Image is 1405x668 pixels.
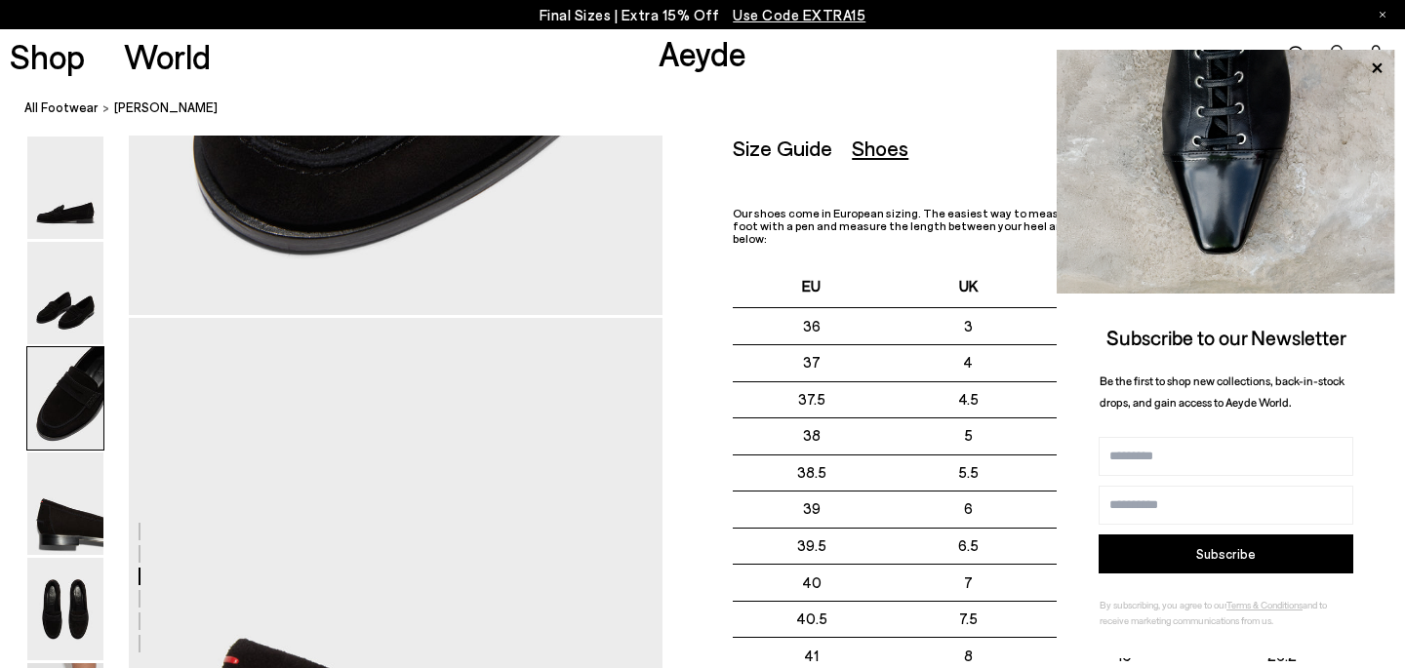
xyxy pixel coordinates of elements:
[1047,265,1204,308] th: US
[733,265,890,308] th: EU
[890,381,1047,418] td: 4.5
[733,528,890,565] td: 39.5
[733,491,890,529] td: 39
[733,207,1360,246] p: Our shoes come in European sizing. The easiest way to measure your foot is to stand on a sheet of...
[733,417,890,454] td: 38
[1047,565,1204,602] td: 9
[1047,308,1204,345] td: 5
[733,308,890,345] td: 36
[733,136,832,160] div: Size Guide
[1047,454,1204,491] td: 7.5
[1047,381,1204,418] td: 6.5
[890,265,1047,308] th: UK
[1047,344,1204,381] td: 6
[890,417,1047,454] td: 5
[1047,417,1204,454] td: 7
[1106,325,1346,349] span: Subscribe to our Newsletter
[27,558,103,660] img: Oscar Suede Loafers - Image 5
[1057,50,1395,294] img: ca3f721fb6ff708a270709c41d776025.jpg
[27,242,103,344] img: Oscar Suede Loafers - Image 2
[890,565,1047,602] td: 7
[10,39,85,73] a: Shop
[1047,601,1204,638] td: 9.5
[890,454,1047,491] td: 5.5
[733,381,890,418] td: 37.5
[890,344,1047,381] td: 4
[27,452,103,555] img: Oscar Suede Loafers - Image 4
[27,347,103,450] img: Oscar Suede Loafers - Image 3
[733,454,890,491] td: 38.5
[733,6,865,23] span: Navigate to /collections/ss25-final-sizes
[1366,45,1385,66] a: 0
[24,98,99,118] a: All Footwear
[733,601,890,638] td: 40.5
[1100,599,1226,610] span: By subscribing, you agree to our
[1099,534,1353,573] button: Subscribe
[659,32,746,73] a: Aeyde
[1226,599,1303,610] a: Terms & Conditions
[852,136,908,160] div: Shoes
[890,491,1047,529] td: 6
[733,565,890,602] td: 40
[1047,528,1204,565] td: 8.5
[1047,491,1204,529] td: 8
[27,137,103,239] img: Oscar Suede Loafers - Image 1
[890,528,1047,565] td: 6.5
[540,3,866,27] p: Final Sizes | Extra 15% Off
[890,308,1047,345] td: 3
[890,601,1047,638] td: 7.5
[1100,373,1345,410] span: Be the first to shop new collections, back-in-stock drops, and gain access to Aeyde World.
[114,98,218,118] span: [PERSON_NAME]
[24,82,1405,136] nav: breadcrumb
[124,39,211,73] a: World
[733,344,890,381] td: 37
